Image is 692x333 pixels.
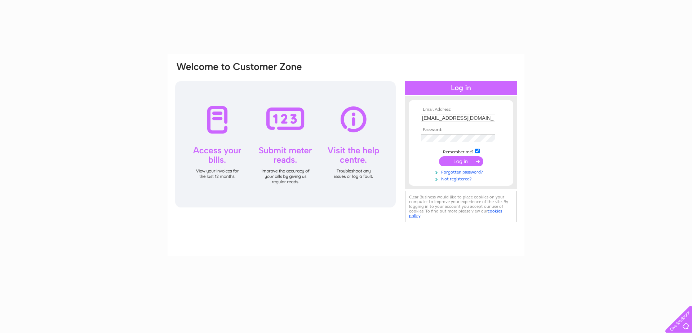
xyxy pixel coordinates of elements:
[419,127,503,132] th: Password:
[419,107,503,112] th: Email Address:
[439,156,483,166] input: Submit
[405,191,517,222] div: Clear Business would like to place cookies on your computer to improve your experience of the sit...
[409,209,502,218] a: cookies policy
[421,175,503,182] a: Not registered?
[421,168,503,175] a: Forgotten password?
[419,148,503,155] td: Remember me?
